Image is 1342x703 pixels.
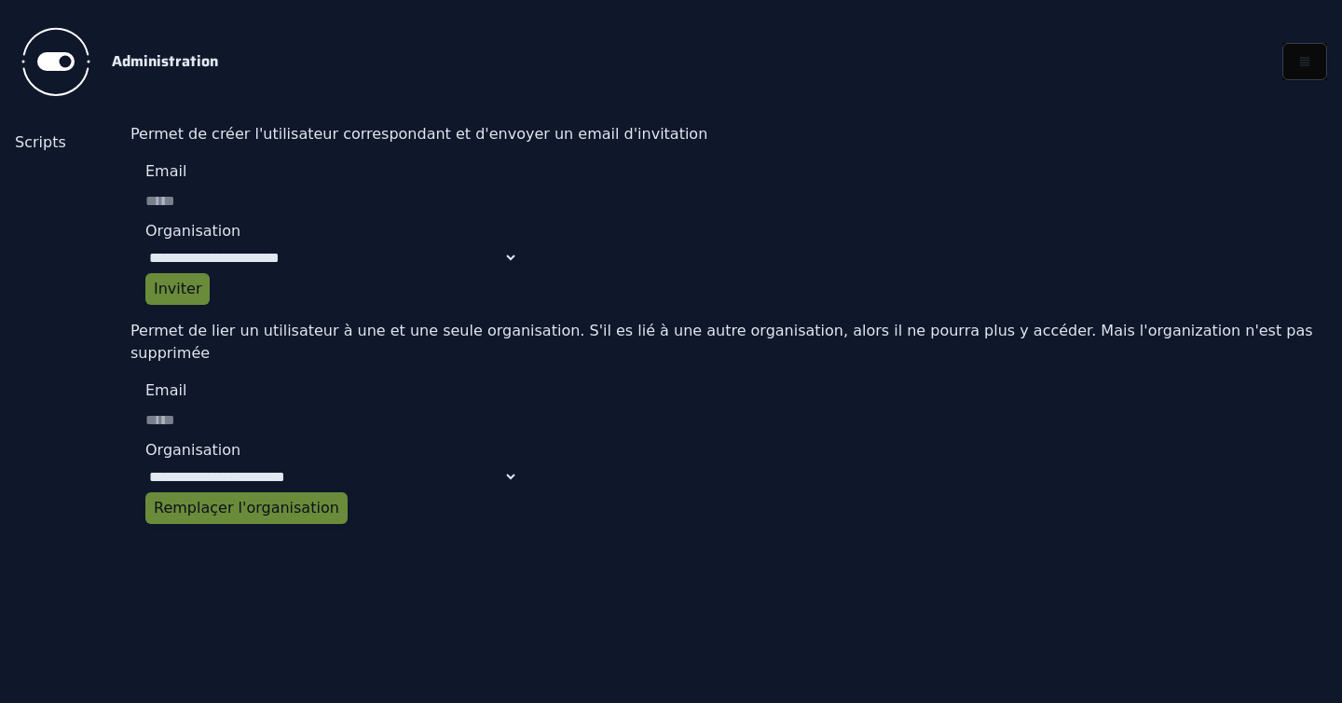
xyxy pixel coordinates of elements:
div: Inviter [154,278,201,300]
label: Email [145,379,518,402]
label: Email [145,160,518,183]
p: Permet de créer l'utilisateur correspondant et d'envoyer un email d'invitation [130,123,1342,145]
label: Organisation [145,439,518,462]
button: Remplaçer l'organisation [145,492,348,524]
a: Scripts [15,131,116,154]
h2: Administration [112,50,1253,73]
div: Remplaçer l'organisation [154,497,339,519]
p: Permet de lier un utilisateur à une et une seule organisation. S'il es lié à une autre organisati... [130,320,1342,365]
label: Organisation [145,220,518,242]
button: Inviter [145,273,210,305]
